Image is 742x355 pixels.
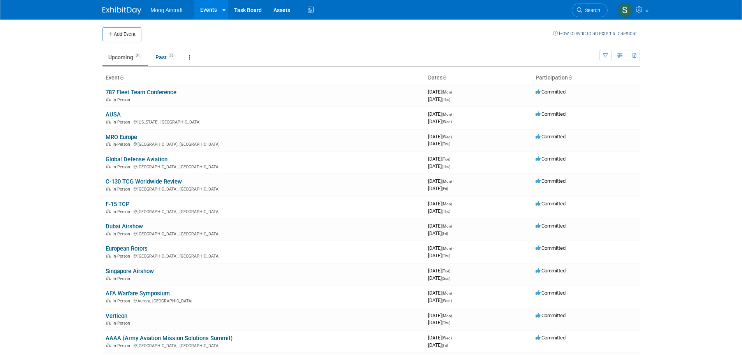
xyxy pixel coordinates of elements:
button: Add Event [102,27,141,41]
span: - [453,245,454,251]
span: [DATE] [428,313,454,318]
span: Committed [536,178,566,184]
span: - [451,268,453,274]
span: In-Person [113,298,132,304]
span: (Tue) [442,269,450,273]
span: - [453,290,454,296]
span: (Wed) [442,135,452,139]
span: Committed [536,156,566,162]
span: In-Person [113,276,132,281]
span: [DATE] [428,320,450,325]
span: In-Person [113,187,132,192]
span: In-Person [113,142,132,147]
span: Committed [536,201,566,207]
div: [GEOGRAPHIC_DATA], [GEOGRAPHIC_DATA] [106,141,422,147]
span: (Wed) [442,298,452,303]
span: (Thu) [442,209,450,214]
img: In-Person Event [106,164,111,168]
div: [GEOGRAPHIC_DATA], [GEOGRAPHIC_DATA] [106,342,422,348]
a: Sort by Participation Type [568,74,572,81]
span: - [453,89,454,95]
a: F-15 TCP [106,201,130,208]
span: (Mon) [442,224,452,228]
span: Search [582,7,600,13]
span: (Thu) [442,321,450,325]
span: [DATE] [428,89,454,95]
span: 21 [134,53,142,59]
div: [GEOGRAPHIC_DATA], [GEOGRAPHIC_DATA] [106,208,422,214]
span: [DATE] [428,290,454,296]
span: 32 [167,53,176,59]
span: (Wed) [442,120,452,124]
span: - [453,201,454,207]
span: Committed [536,89,566,95]
span: In-Person [113,321,132,326]
span: [DATE] [428,156,453,162]
a: Search [572,4,608,17]
a: AUSA [106,111,121,118]
span: [DATE] [428,297,452,303]
span: - [453,313,454,318]
span: - [453,178,454,184]
span: [DATE] [428,253,450,258]
span: In-Person [113,254,132,259]
span: (Fri) [442,343,448,348]
span: [DATE] [428,223,454,229]
div: [GEOGRAPHIC_DATA], [GEOGRAPHIC_DATA] [106,163,422,170]
span: (Thu) [442,142,450,146]
span: (Mon) [442,112,452,117]
img: In-Person Event [106,120,111,124]
span: [DATE] [428,335,454,341]
span: Committed [536,290,566,296]
div: [GEOGRAPHIC_DATA], [GEOGRAPHIC_DATA] [106,253,422,259]
a: Singapore Airshow [106,268,154,275]
span: In-Person [113,343,132,348]
a: Sort by Event Name [120,74,123,81]
img: In-Person Event [106,209,111,213]
a: AAAA (Army Aviation Mission Solutions Summit) [106,335,233,342]
a: Dubai Airshow [106,223,143,230]
span: In-Person [113,209,132,214]
span: - [453,223,454,229]
span: (Sun) [442,276,450,281]
a: AFA Warfare Symposium [106,290,170,297]
img: ExhibitDay [102,7,141,14]
img: In-Person Event [106,321,111,325]
a: Upcoming21 [102,50,148,65]
span: [DATE] [428,275,450,281]
span: [DATE] [428,141,450,147]
span: [DATE] [428,230,448,236]
span: (Wed) [442,336,452,340]
span: - [453,111,454,117]
div: [GEOGRAPHIC_DATA], [GEOGRAPHIC_DATA] [106,230,422,237]
div: [US_STATE], [GEOGRAPHIC_DATA] [106,118,422,125]
img: Smitty Siegel [618,3,633,18]
a: C-130 TCG Worldwide Review [106,178,182,185]
span: [DATE] [428,185,448,191]
a: 787 Fleet Team Conference [106,89,176,96]
th: Event [102,71,425,85]
span: In-Person [113,164,132,170]
span: (Mon) [442,314,452,318]
span: (Thu) [442,254,450,258]
span: [DATE] [428,134,454,140]
span: - [453,335,454,341]
img: In-Person Event [106,276,111,280]
a: How to sync to an external calendar... [553,30,640,36]
span: In-Person [113,97,132,102]
img: In-Person Event [106,97,111,101]
span: [DATE] [428,208,450,214]
span: (Fri) [442,231,448,236]
span: - [451,156,453,162]
a: Global Defense Aviation [106,156,167,163]
span: (Mon) [442,179,452,184]
span: Moog Aircraft [151,7,183,13]
span: Committed [536,134,566,140]
span: - [453,134,454,140]
a: Past32 [150,50,182,65]
span: (Mon) [442,291,452,295]
a: MRO Europe [106,134,137,141]
span: Committed [536,313,566,318]
img: In-Person Event [106,142,111,146]
span: [DATE] [428,245,454,251]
